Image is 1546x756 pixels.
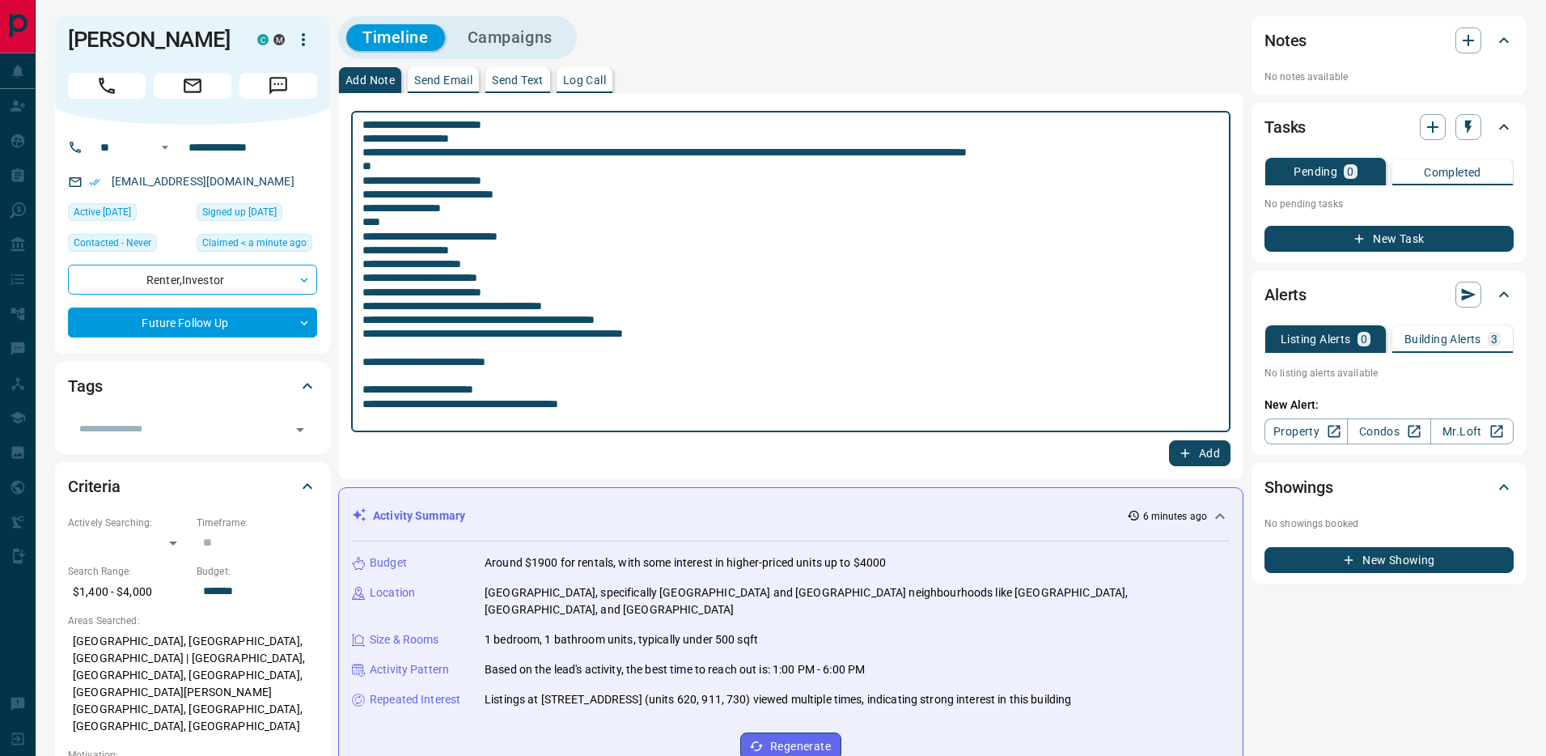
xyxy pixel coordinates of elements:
button: New Task [1264,226,1514,252]
h2: Notes [1264,28,1307,53]
h2: Alerts [1264,282,1307,308]
p: Activity Pattern [370,661,449,678]
a: Mr.Loft [1430,418,1514,444]
a: Condos [1347,418,1430,444]
a: [EMAIL_ADDRESS][DOMAIN_NAME] [112,175,294,188]
p: [GEOGRAPHIC_DATA], [GEOGRAPHIC_DATA], [GEOGRAPHIC_DATA] | [GEOGRAPHIC_DATA], [GEOGRAPHIC_DATA], [... [68,628,317,740]
p: Timeframe: [197,516,317,530]
div: Renter , Investor [68,265,317,295]
p: Around $1900 for rentals, with some interest in higher-priced units up to $4000 [485,554,886,571]
span: Signed up [DATE] [202,204,277,220]
h2: Criteria [68,474,121,499]
span: Call [68,73,146,99]
div: Future Follow Up [68,308,317,338]
p: [GEOGRAPHIC_DATA], specifically [GEOGRAPHIC_DATA] and [GEOGRAPHIC_DATA] neighbourhoods like [GEOG... [485,584,1230,618]
p: Listings at [STREET_ADDRESS] (units 620, 911, 730) viewed multiple times, indicating strong inter... [485,691,1071,708]
button: Add [1169,440,1230,466]
p: 1 bedroom, 1 bathroom units, typically under 500 sqft [485,631,758,648]
h2: Showings [1264,474,1333,500]
p: New Alert: [1264,397,1514,414]
span: Message [239,73,317,99]
button: New Showing [1264,547,1514,573]
div: Tags [68,367,317,406]
a: Property [1264,418,1348,444]
p: Areas Searched: [68,614,317,628]
p: Pending [1294,166,1337,177]
p: Completed [1424,167,1481,178]
div: mrloft.ca [273,34,285,45]
button: Campaigns [451,24,569,51]
div: Activity Summary6 minutes ago [352,501,1230,531]
h2: Tasks [1264,114,1306,140]
span: Contacted - Never [74,235,151,251]
p: No listing alerts available [1264,366,1514,380]
p: Listing Alerts [1281,333,1351,345]
button: Open [155,138,175,157]
span: Claimed < a minute ago [202,235,307,251]
p: No showings booked [1264,516,1514,531]
div: Criteria [68,467,317,506]
p: No pending tasks [1264,192,1514,216]
h1: [PERSON_NAME] [68,27,233,53]
p: Based on the lead's activity, the best time to reach out is: 1:00 PM - 6:00 PM [485,661,865,678]
div: Alerts [1264,275,1514,314]
div: condos.ca [257,34,269,45]
div: Notes [1264,21,1514,60]
p: Send Text [492,74,544,86]
p: 0 [1347,166,1353,177]
p: Actively Searching: [68,516,188,530]
div: Thu May 08 2025 [68,203,188,226]
p: Repeated Interest [370,691,460,708]
div: Tasks [1264,108,1514,147]
p: Budget [370,554,407,571]
button: Timeline [346,24,445,51]
p: Add Note [345,74,395,86]
p: 3 [1491,333,1497,345]
svg: Email Verified [89,176,100,188]
p: $1,400 - $4,000 [68,579,188,605]
p: 0 [1361,333,1367,345]
p: Search Range: [68,564,188,579]
p: 6 minutes ago [1143,509,1207,524]
div: Tue Jul 05 2016 [197,203,317,226]
span: Email [154,73,231,99]
p: Activity Summary [373,508,465,525]
p: No notes available [1264,70,1514,84]
div: Mon Sep 15 2025 [197,234,317,257]
p: Building Alerts [1404,333,1481,345]
button: Open [289,418,311,441]
div: Showings [1264,468,1514,507]
p: Location [370,584,415,601]
p: Size & Rooms [370,631,439,648]
p: Log Call [563,74,606,86]
span: Active [DATE] [74,204,131,220]
p: Send Email [414,74,472,86]
p: Budget: [197,564,317,579]
h2: Tags [68,373,102,399]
